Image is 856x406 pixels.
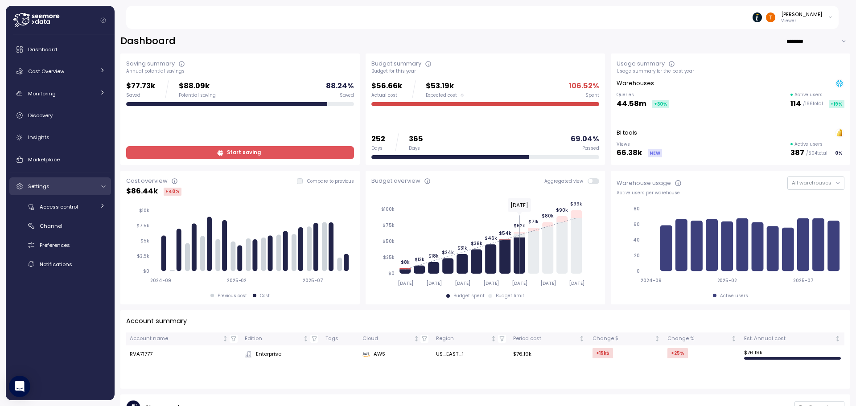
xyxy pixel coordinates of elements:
[511,280,527,286] tspan: [DATE]
[593,335,653,343] div: Change $
[137,253,149,259] tspan: $2.5k
[556,207,568,213] tspan: $90k
[126,316,187,326] p: Account summary
[9,41,111,58] a: Dashboard
[781,18,822,24] p: Viewer
[617,79,654,88] p: Warehouses
[359,332,432,345] th: CloudNot sorted
[126,68,354,74] div: Annual potential savings
[388,271,395,276] tspan: $0
[717,278,737,283] tspan: 2025-02
[126,345,241,363] td: RVA71777
[409,133,423,145] p: 365
[617,128,637,137] p: BI tools
[415,256,424,262] tspan: $13k
[371,92,402,98] div: Actual cost
[241,332,321,345] th: EditionNot sorted
[540,280,556,286] tspan: [DATE]
[126,332,241,345] th: Account nameNot sorted
[634,206,640,212] tspan: 80
[794,141,823,148] p: Active users
[634,253,640,258] tspan: 20
[9,62,111,80] a: Cost Overview
[787,176,844,189] button: All warehouses
[641,278,662,283] tspan: 2024-09
[28,156,60,163] span: Marketplace
[588,332,663,345] th: Change $Not sorted
[654,336,660,342] div: Not sorted
[371,133,385,145] p: 252
[510,332,589,345] th: Period costNot sorted
[139,208,149,213] tspan: $10k
[140,238,149,244] tspan: $5k
[126,176,168,185] div: Cost overview
[454,280,470,286] tspan: [DATE]
[381,206,395,212] tspan: $100k
[428,253,439,259] tspan: $18k
[130,335,221,343] div: Account name
[227,147,261,159] span: Start saving
[648,149,662,157] div: NEW
[401,259,410,265] tspan: $8k
[9,85,111,103] a: Monitoring
[260,293,270,299] div: Cost
[126,146,354,159] a: Start saving
[833,149,844,157] div: 0 %
[617,141,662,148] p: Views
[593,348,613,358] div: +15k $
[426,280,441,286] tspan: [DATE]
[245,335,301,343] div: Edition
[667,335,729,343] div: Change %
[397,280,413,286] tspan: [DATE]
[362,335,412,343] div: Cloud
[413,336,420,342] div: Not sorted
[514,223,525,229] tspan: $62k
[496,293,524,299] div: Budget limit
[371,68,599,74] div: Budget for this year
[766,12,775,22] img: ACg8ocJml0foWApaOMQy2-PyKNIfXiH2V-KiQM1nFjw1XwMASpq_4A=s96-c
[303,336,309,342] div: Not sorted
[453,293,485,299] div: Budget spent
[120,35,176,48] h2: Dashboard
[40,222,62,230] span: Channel
[835,336,841,342] div: Not sorted
[303,278,324,283] tspan: 2025-07
[803,101,823,107] p: / 166 total
[720,293,748,299] div: Active users
[617,179,671,188] div: Warehouse usage
[256,350,281,358] span: Enterprise
[325,335,355,343] div: Tags
[179,92,216,98] div: Potential saving
[617,190,844,196] div: Active users per warehouse
[9,107,111,124] a: Discovery
[436,335,490,343] div: Region
[790,147,804,159] p: 387
[9,257,111,271] a: Notifications
[307,178,354,185] p: Compare to previous
[28,68,64,75] span: Cost Overview
[28,183,49,190] span: Settings
[485,235,497,241] tspan: $46k
[126,92,155,98] div: Saved
[40,242,70,249] span: Preferences
[510,345,589,363] td: $76.19k
[617,59,665,68] div: Usage summary
[542,213,554,219] tspan: $80k
[829,100,844,108] div: +19 %
[40,203,78,210] span: Access control
[136,223,149,229] tspan: $7.5k
[383,254,395,260] tspan: $25k
[28,46,57,53] span: Dashboard
[569,80,599,92] p: 106.52 %
[637,268,640,274] tspan: 0
[371,176,420,185] div: Budget overview
[179,80,216,92] p: $88.09k
[617,98,646,110] p: 44.58m
[9,376,30,397] div: Open Intercom Messenger
[617,92,669,98] p: Queries
[371,59,421,68] div: Budget summary
[513,335,578,343] div: Period cost
[9,238,111,252] a: Preferences
[471,240,482,246] tspan: $38k
[781,11,822,18] div: [PERSON_NAME]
